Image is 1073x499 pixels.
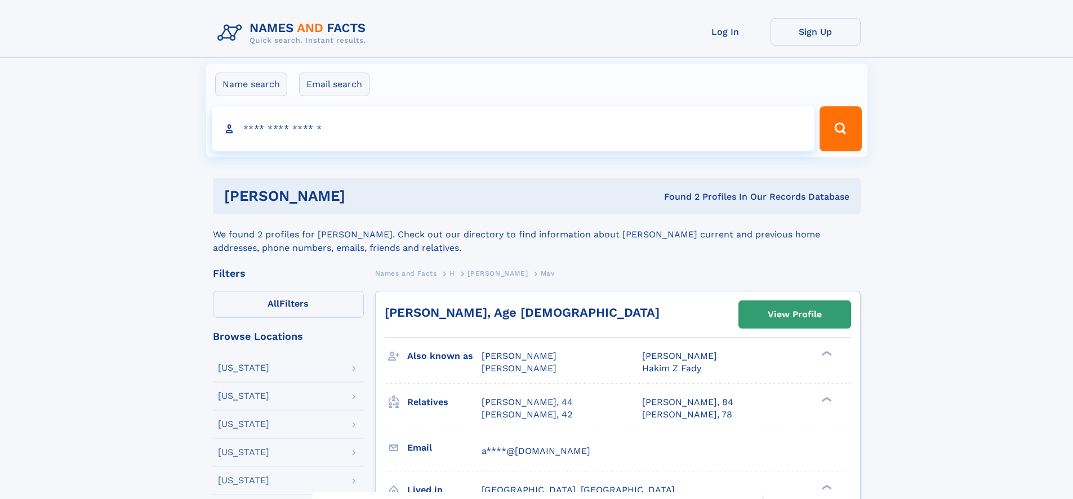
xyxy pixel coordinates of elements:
[739,301,851,328] a: View Profile
[407,347,482,366] h3: Also known as
[375,266,437,280] a: Names and Facts
[482,396,573,408] a: [PERSON_NAME], 44
[642,396,733,408] a: [PERSON_NAME], 84
[224,189,505,203] h1: [PERSON_NAME]
[385,305,660,320] a: [PERSON_NAME], Age [DEMOGRAPHIC_DATA]
[268,298,279,309] span: All
[819,350,832,357] div: ❯
[482,350,556,361] span: [PERSON_NAME]
[215,73,287,96] label: Name search
[449,266,455,280] a: H
[642,363,701,374] span: Hakim Z Fady
[218,363,269,372] div: [US_STATE]
[819,395,832,403] div: ❯
[482,484,675,495] span: [GEOGRAPHIC_DATA], [GEOGRAPHIC_DATA]
[212,106,815,151] input: search input
[505,191,849,203] div: Found 2 Profiles In Our Records Database
[213,291,364,318] label: Filters
[482,408,572,421] a: [PERSON_NAME], 42
[642,408,732,421] a: [PERSON_NAME], 78
[771,18,861,46] a: Sign Up
[468,269,528,277] span: [PERSON_NAME]
[407,393,482,412] h3: Relatives
[680,18,771,46] a: Log In
[819,483,832,491] div: ❯
[218,392,269,401] div: [US_STATE]
[468,266,528,280] a: [PERSON_NAME]
[407,438,482,457] h3: Email
[213,331,364,341] div: Browse Locations
[213,214,861,255] div: We found 2 profiles for [PERSON_NAME]. Check out our directory to find information about [PERSON_...
[820,106,861,151] button: Search Button
[218,448,269,457] div: [US_STATE]
[642,350,717,361] span: [PERSON_NAME]
[218,420,269,429] div: [US_STATE]
[218,476,269,485] div: [US_STATE]
[482,363,556,374] span: [PERSON_NAME]
[213,18,375,48] img: Logo Names and Facts
[213,268,364,278] div: Filters
[299,73,369,96] label: Email search
[541,269,555,277] span: Mav
[768,302,822,327] div: View Profile
[449,269,455,277] span: H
